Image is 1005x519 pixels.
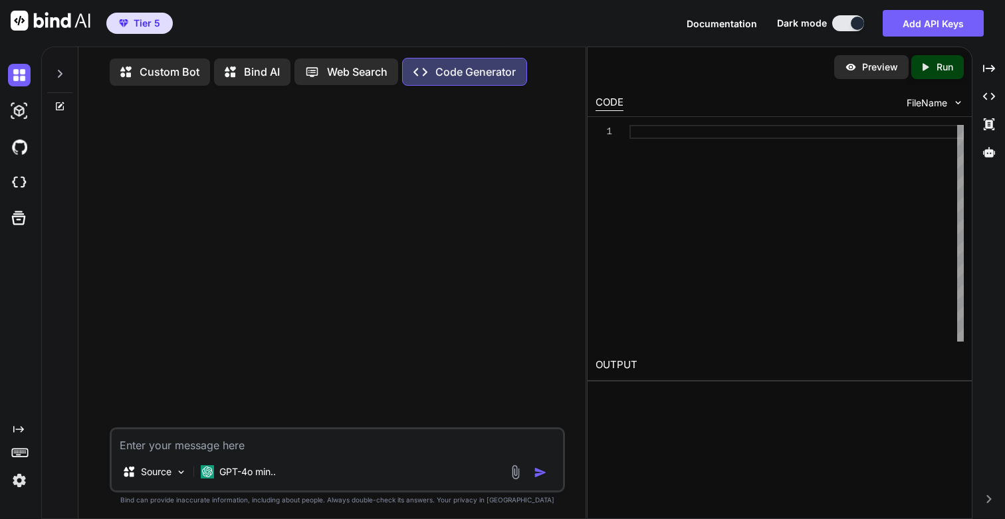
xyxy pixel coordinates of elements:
[883,10,984,37] button: Add API Keys
[244,64,280,80] p: Bind AI
[8,171,31,194] img: cloudideIcon
[11,11,90,31] img: Bind AI
[937,60,953,74] p: Run
[588,350,972,381] h2: OUTPUT
[119,19,128,27] img: premium
[687,17,757,31] button: Documentation
[777,17,827,30] span: Dark mode
[508,465,523,480] img: attachment
[134,17,160,30] span: Tier 5
[596,95,623,111] div: CODE
[106,13,173,34] button: premiumTier 5
[219,465,276,478] p: GPT-4o min..
[952,97,964,108] img: chevron down
[8,136,31,158] img: githubDark
[201,465,214,478] img: GPT-4o mini
[435,64,516,80] p: Code Generator
[534,466,547,479] img: icon
[907,96,947,110] span: FileName
[175,467,187,478] img: Pick Models
[141,465,171,478] p: Source
[862,60,898,74] p: Preview
[8,64,31,86] img: darkChat
[140,64,199,80] p: Custom Bot
[8,100,31,122] img: darkAi-studio
[8,469,31,492] img: settings
[687,18,757,29] span: Documentation
[596,125,612,139] div: 1
[845,61,857,73] img: preview
[327,64,388,80] p: Web Search
[110,495,564,505] p: Bind can provide inaccurate information, including about people. Always double-check its answers....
